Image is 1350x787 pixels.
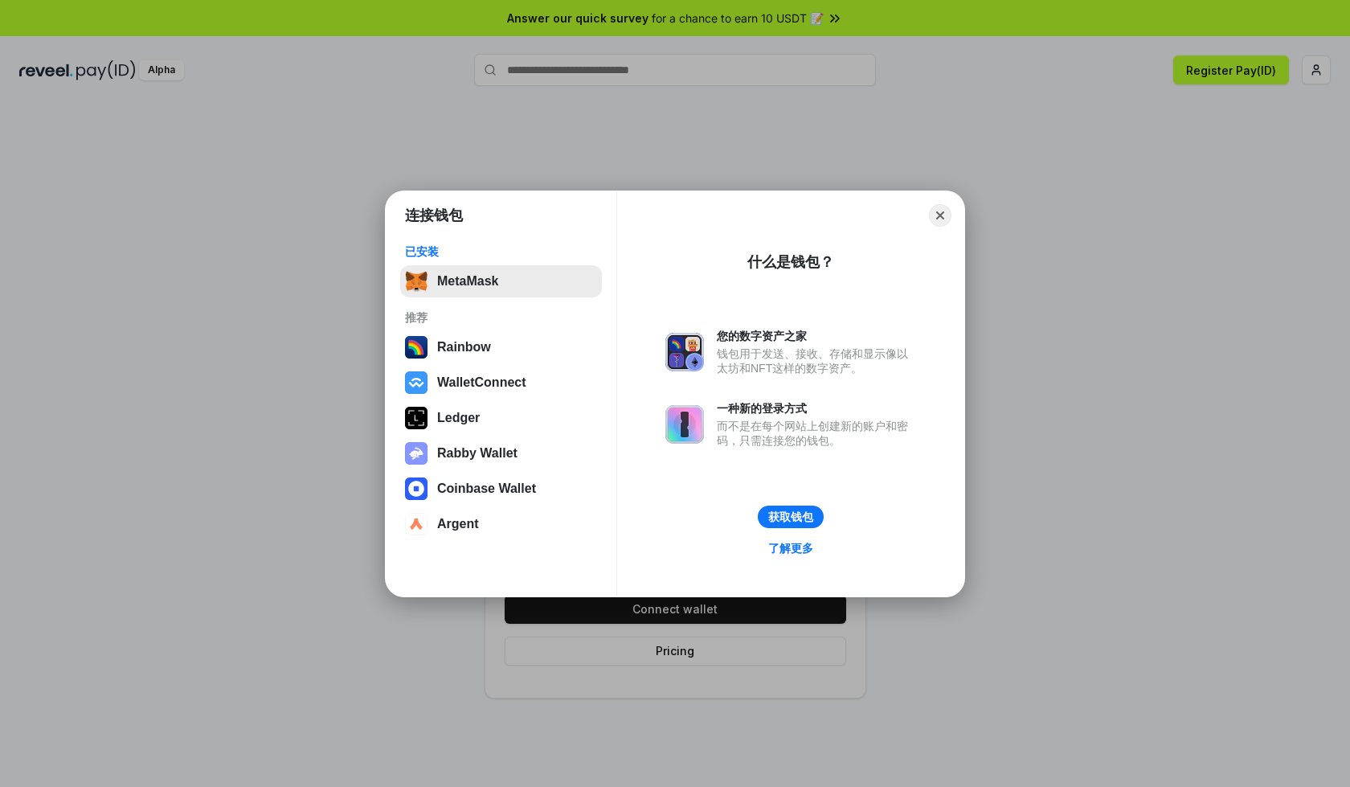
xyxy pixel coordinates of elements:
[405,310,597,325] div: 推荐
[405,336,427,359] img: svg+xml,%3Csvg%20width%3D%22120%22%20height%3D%22120%22%20viewBox%3D%220%200%20120%20120%22%20fil...
[717,401,916,416] div: 一种新的登录方式
[768,510,813,524] div: 获取钱包
[405,513,427,535] img: svg+xml,%3Csvg%20width%3D%2228%22%20height%3D%2228%22%20viewBox%3D%220%200%2028%2028%22%20fill%3D...
[405,244,597,259] div: 已安装
[665,333,704,371] img: svg+xml,%3Csvg%20xmlns%3D%22http%3A%2F%2Fwww.w3.org%2F2000%2Fsvg%22%20fill%3D%22none%22%20viewBox...
[717,419,916,448] div: 而不是在每个网站上创建新的账户和密码，只需连接您的钱包。
[405,442,427,465] img: svg+xml,%3Csvg%20xmlns%3D%22http%3A%2F%2Fwww.w3.org%2F2000%2Fsvg%22%20fill%3D%22none%22%20viewBox...
[929,204,951,227] button: Close
[405,478,427,500] img: svg+xml,%3Csvg%20width%3D%2228%22%20height%3D%2228%22%20viewBox%3D%220%200%2028%2028%22%20fill%3D...
[759,538,823,559] a: 了解更多
[405,270,427,293] img: svg+xml,%3Csvg%20fill%3D%22none%22%20height%3D%2233%22%20viewBox%3D%220%200%2035%2033%22%20width%...
[768,541,813,555] div: 了解更多
[400,508,602,540] button: Argent
[400,402,602,434] button: Ledger
[437,340,491,355] div: Rainbow
[437,482,536,496] div: Coinbase Wallet
[437,446,517,461] div: Rabby Wallet
[437,274,498,289] div: MetaMask
[400,367,602,399] button: WalletConnect
[758,506,824,528] button: 获取钱包
[400,473,602,505] button: Coinbase Wallet
[747,252,834,272] div: 什么是钱包？
[405,371,427,394] img: svg+xml,%3Csvg%20width%3D%2228%22%20height%3D%2228%22%20viewBox%3D%220%200%2028%2028%22%20fill%3D...
[405,407,427,429] img: svg+xml,%3Csvg%20xmlns%3D%22http%3A%2F%2Fwww.w3.org%2F2000%2Fsvg%22%20width%3D%2228%22%20height%3...
[400,265,602,297] button: MetaMask
[717,329,916,343] div: 您的数字资产之家
[405,206,463,225] h1: 连接钱包
[400,331,602,363] button: Rainbow
[665,405,704,444] img: svg+xml,%3Csvg%20xmlns%3D%22http%3A%2F%2Fwww.w3.org%2F2000%2Fsvg%22%20fill%3D%22none%22%20viewBox...
[717,346,916,375] div: 钱包用于发送、接收、存储和显示像以太坊和NFT这样的数字资产。
[437,517,479,531] div: Argent
[437,375,526,390] div: WalletConnect
[400,437,602,469] button: Rabby Wallet
[437,411,480,425] div: Ledger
